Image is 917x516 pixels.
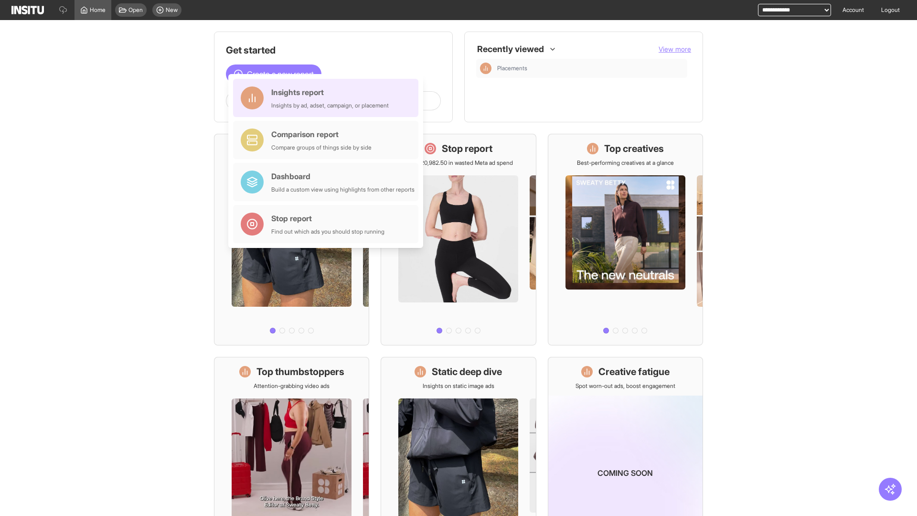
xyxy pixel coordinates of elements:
[271,144,372,151] div: Compare groups of things side by side
[604,142,664,155] h1: Top creatives
[271,228,384,236] div: Find out which ads you should stop running
[659,45,691,53] span: View more
[577,159,674,167] p: Best-performing creatives at a glance
[11,6,44,14] img: Logo
[548,134,703,345] a: Top creativesBest-performing creatives at a glance
[432,365,502,378] h1: Static deep dive
[247,68,314,80] span: Create a new report
[256,365,344,378] h1: Top thumbstoppers
[659,44,691,54] button: View more
[423,382,494,390] p: Insights on static image ads
[271,129,372,140] div: Comparison report
[480,63,491,74] div: Insights
[254,382,330,390] p: Attention-grabbing video ads
[381,134,536,345] a: Stop reportSave £20,982.50 in wasted Meta ad spend
[226,64,321,84] button: Create a new report
[226,43,441,57] h1: Get started
[442,142,492,155] h1: Stop report
[271,171,415,182] div: Dashboard
[128,6,143,14] span: Open
[271,186,415,193] div: Build a custom view using highlights from other reports
[404,159,513,167] p: Save £20,982.50 in wasted Meta ad spend
[214,134,369,345] a: What's live nowSee all active ads instantly
[271,102,389,109] div: Insights by ad, adset, campaign, or placement
[271,86,389,98] div: Insights report
[497,64,527,72] span: Placements
[497,64,683,72] span: Placements
[166,6,178,14] span: New
[90,6,106,14] span: Home
[271,213,384,224] div: Stop report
